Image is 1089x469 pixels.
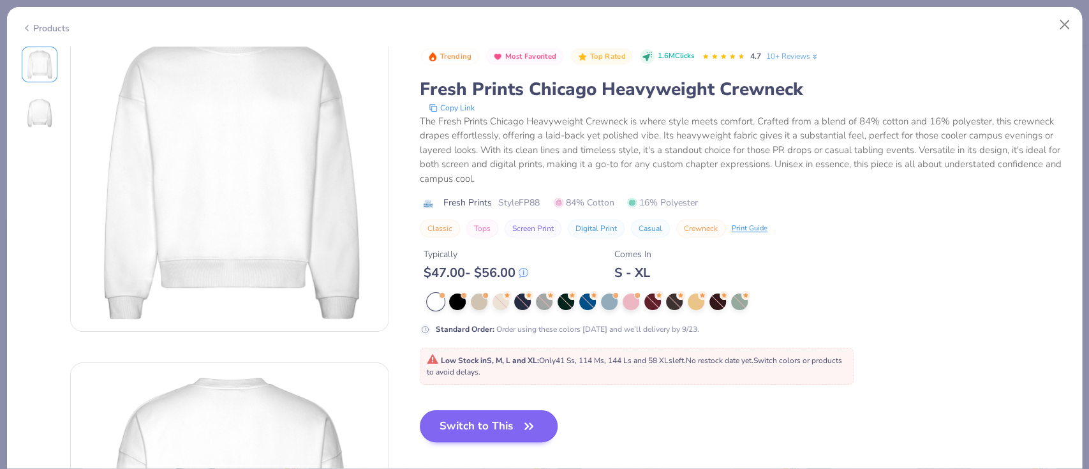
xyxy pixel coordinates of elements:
[427,52,438,62] img: Trending sort
[421,48,478,65] button: Badge Button
[571,48,632,65] button: Badge Button
[631,220,670,237] button: Casual
[443,196,492,209] span: Fresh Prints
[590,53,626,60] span: Top Rated
[420,198,437,209] img: brand logo
[420,114,1068,186] div: The Fresh Prints Chicago Heavyweight Crewneck is where style meets comfort. Crafted from a blend ...
[493,52,503,62] img: Most Favorited sort
[658,51,694,62] span: 1.6M Clicks
[71,13,389,331] img: Front
[420,77,1068,101] div: Fresh Prints Chicago Heavyweight Crewneck
[22,22,70,35] div: Products
[436,324,699,335] div: Order using these colors [DATE] and we’ll delivery by 9/23.
[686,355,753,366] span: No restock date yet.
[420,220,460,237] button: Classic
[505,53,556,60] span: Most Favorited
[441,355,539,366] strong: Low Stock in S, M, L and XL :
[554,196,614,209] span: 84% Cotton
[766,50,819,62] a: 10+ Reviews
[427,355,842,377] span: Only 41 Ss, 114 Ms, 144 Ls and 58 XLs left. Switch colors or products to avoid delays.
[676,220,725,237] button: Crewneck
[577,52,588,62] img: Top Rated sort
[750,51,761,61] span: 4.7
[568,220,625,237] button: Digital Print
[424,265,528,281] div: $ 47.00 - $ 56.00
[436,324,494,334] strong: Standard Order :
[24,98,55,128] img: Back
[425,101,478,114] button: copy to clipboard
[614,248,651,261] div: Comes In
[1053,13,1077,37] button: Close
[466,220,498,237] button: Tops
[420,410,558,442] button: Switch to This
[498,196,540,209] span: Style FP88
[24,49,55,80] img: Front
[505,220,561,237] button: Screen Print
[486,48,563,65] button: Badge Button
[440,53,471,60] span: Trending
[424,248,528,261] div: Typically
[732,223,767,234] div: Print Guide
[614,265,651,281] div: S - XL
[627,196,698,209] span: 16% Polyester
[702,47,745,67] div: 4.7 Stars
